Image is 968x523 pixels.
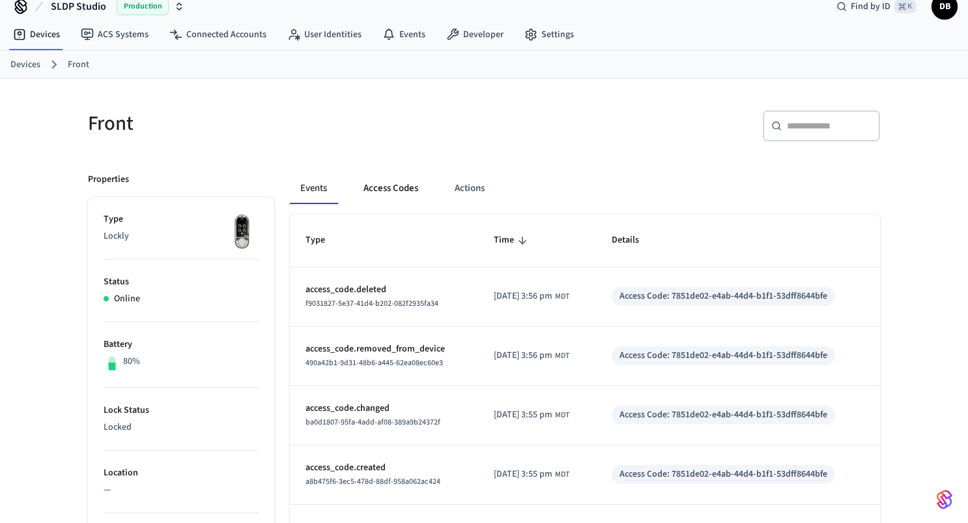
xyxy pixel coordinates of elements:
img: SeamLogoGradient.69752ec5.svg [937,489,952,510]
span: Details [612,230,656,250]
p: Lockly [104,230,259,243]
a: Events [372,23,436,46]
p: access_code.changed [306,402,463,415]
p: Properties [88,173,129,187]
p: access_code.deleted [306,283,463,297]
div: Access Code: 7851de02-e4ab-44d4-b1f1-53dff8644bfe [619,408,827,422]
button: Access Codes [353,173,429,204]
img: Lockly Vision Lock, Front [226,213,259,252]
div: Access Code: 7851de02-e4ab-44d4-b1f1-53dff8644bfe [619,468,827,481]
p: Battery [104,338,259,351]
h5: Front [88,110,476,137]
a: Settings [514,23,584,46]
a: Front [68,58,89,72]
p: Status [104,275,259,289]
span: Type [306,230,342,250]
span: a8b475f6-3ec5-478d-88df-958a062ac424 [306,476,440,487]
button: Actions [444,173,495,204]
span: f9031827-5e37-41d4-b202-082f2935fa34 [306,298,438,309]
p: Locked [104,421,259,434]
a: Devices [10,58,40,72]
span: MDT [555,410,569,421]
a: User Identities [277,23,372,46]
span: [DATE] 3:55 pm [494,408,552,422]
div: Access Code: 7851de02-e4ab-44d4-b1f1-53dff8644bfe [619,349,827,363]
span: [DATE] 3:55 pm [494,468,552,481]
p: — [104,483,259,497]
p: access_code.created [306,461,463,475]
div: America/Denver [494,349,569,363]
div: America/Denver [494,408,569,422]
span: Time [494,230,531,250]
a: Connected Accounts [159,23,277,46]
p: Location [104,466,259,480]
span: MDT [555,469,569,481]
span: MDT [555,291,569,303]
span: [DATE] 3:56 pm [494,290,552,303]
a: Developer [436,23,514,46]
p: Online [114,292,140,306]
a: Devices [3,23,70,46]
button: Events [290,173,337,204]
span: ba0d1807-95fa-4add-af08-389a9b24372f [306,417,440,428]
div: ant example [290,173,880,204]
div: America/Denver [494,468,569,481]
p: access_code.removed_from_device [306,342,463,356]
span: MDT [555,350,569,362]
a: ACS Systems [70,23,159,46]
p: Type [104,213,259,226]
div: America/Denver [494,290,569,303]
p: 80% [123,355,140,368]
p: Lock Status [104,404,259,417]
div: Access Code: 7851de02-e4ab-44d4-b1f1-53dff8644bfe [619,290,827,303]
span: 490a42b1-9d31-48b6-a445-62ea08ec60e3 [306,357,443,368]
span: [DATE] 3:56 pm [494,349,552,363]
